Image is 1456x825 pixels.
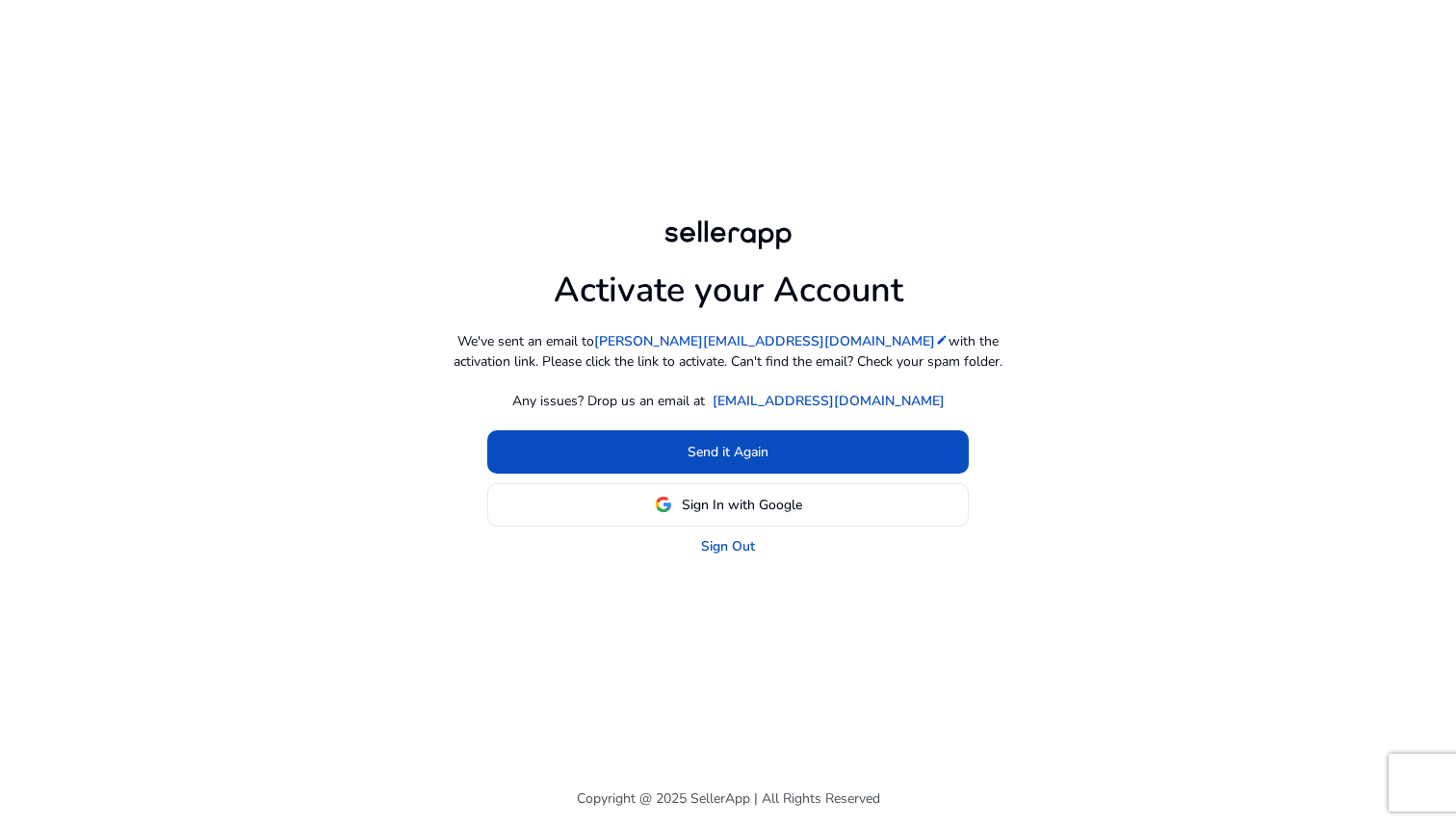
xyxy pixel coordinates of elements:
[682,495,802,515] span: Sign In with Google
[594,331,949,351] a: [PERSON_NAME][EMAIL_ADDRESS][DOMAIN_NAME]
[713,391,945,411] a: [EMAIL_ADDRESS][DOMAIN_NAME]
[439,331,1017,372] p: We've sent an email to with the activation link. Please click the link to activate. Can't find th...
[688,442,768,462] span: Send it Again
[487,430,969,474] button: Send it Again
[487,483,969,527] button: Sign In with Google
[701,536,755,556] a: Sign Out
[655,496,672,513] img: google-logo.svg
[554,254,903,311] h1: Activate your Account
[512,391,705,411] p: Any issues? Drop us an email at
[935,333,949,347] mat-icon: edit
